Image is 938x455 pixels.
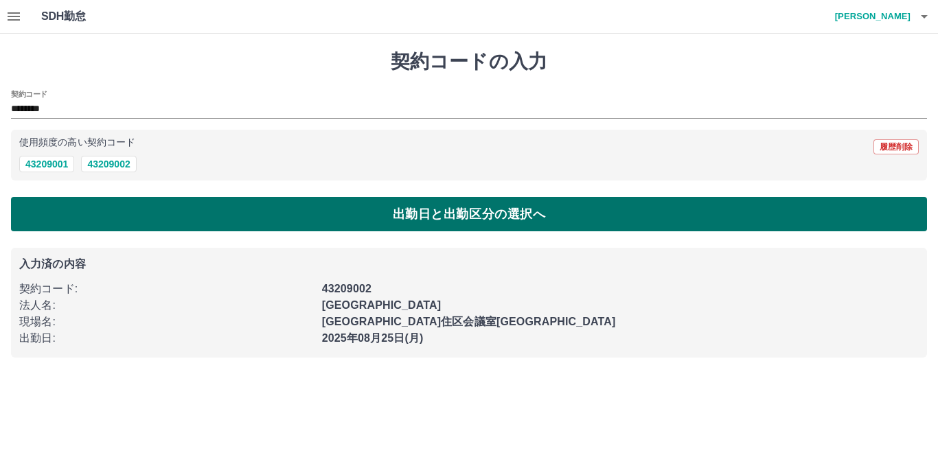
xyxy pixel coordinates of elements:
[11,197,927,231] button: 出勤日と出勤区分の選択へ
[19,259,919,270] p: 入力済の内容
[322,283,371,294] b: 43209002
[19,314,314,330] p: 現場名 :
[81,156,136,172] button: 43209002
[873,139,919,154] button: 履歴削除
[19,330,314,347] p: 出勤日 :
[11,50,927,73] h1: 契約コードの入力
[19,138,135,148] p: 使用頻度の高い契約コード
[322,299,442,311] b: [GEOGRAPHIC_DATA]
[322,332,424,344] b: 2025年08月25日(月)
[19,156,74,172] button: 43209001
[19,281,314,297] p: 契約コード :
[19,297,314,314] p: 法人名 :
[322,316,616,327] b: [GEOGRAPHIC_DATA]住区会議室[GEOGRAPHIC_DATA]
[11,89,47,100] h2: 契約コード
